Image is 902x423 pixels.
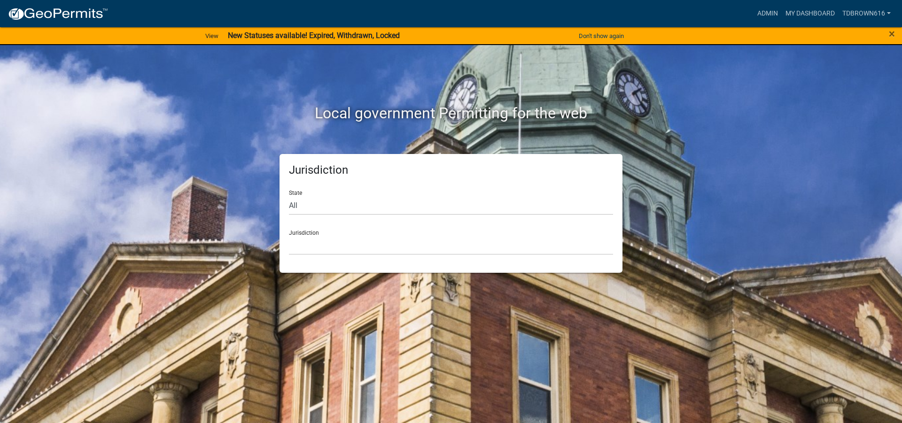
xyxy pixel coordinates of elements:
a: Admin [754,5,782,23]
strong: New Statuses available! Expired, Withdrawn, Locked [228,31,400,40]
a: tdbrown616 [839,5,894,23]
span: × [889,27,895,40]
button: Don't show again [575,28,628,44]
h2: Local government Permitting for the web [190,104,712,122]
button: Close [889,28,895,39]
h5: Jurisdiction [289,163,613,177]
a: My Dashboard [782,5,839,23]
a: View [202,28,222,44]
